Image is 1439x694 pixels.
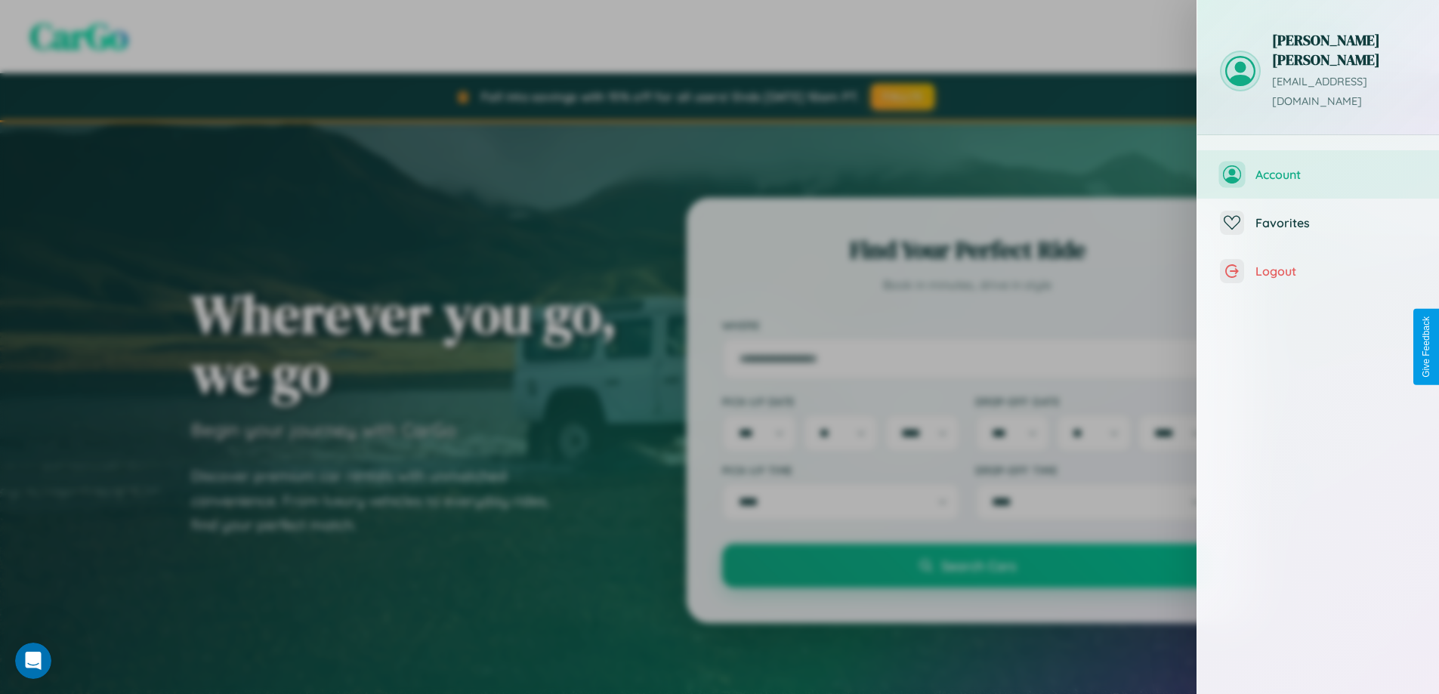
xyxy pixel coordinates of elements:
[1197,150,1439,199] button: Account
[1255,264,1416,279] span: Logout
[1255,215,1416,230] span: Favorites
[1421,316,1431,378] div: Give Feedback
[1272,72,1416,112] p: [EMAIL_ADDRESS][DOMAIN_NAME]
[1255,167,1416,182] span: Account
[1197,199,1439,247] button: Favorites
[1272,30,1416,69] h3: [PERSON_NAME] [PERSON_NAME]
[15,643,51,679] iframe: Intercom live chat
[1197,247,1439,295] button: Logout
